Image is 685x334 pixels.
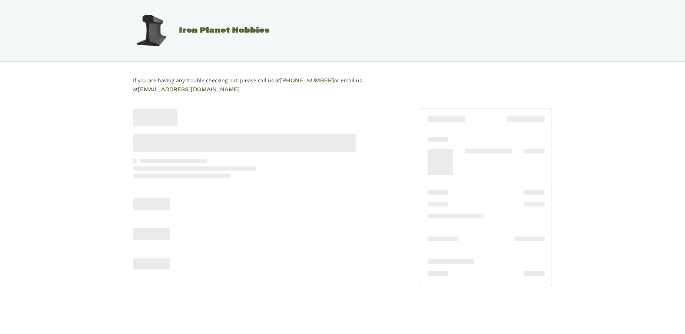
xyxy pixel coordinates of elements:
span: Iron Planet Hobbies [179,27,270,34]
a: [PHONE_NUMBER] [280,79,334,84]
a: [EMAIL_ADDRESS][DOMAIN_NAME] [138,87,240,93]
a: Iron Planet Hobbies [125,27,270,34]
p: If you are having any trouble checking out, please call us at or email us at [133,76,385,94]
img: Iron Planet Hobbies [133,12,170,49]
